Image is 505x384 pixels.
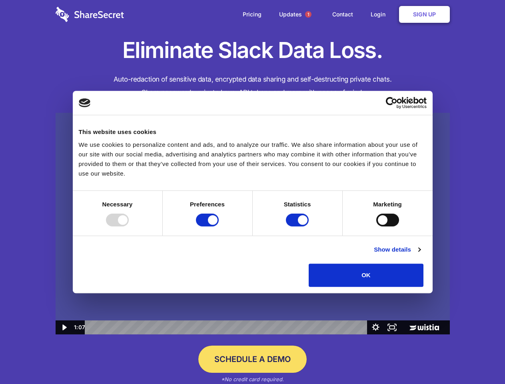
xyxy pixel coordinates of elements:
a: Sign Up [399,6,450,23]
div: This website uses cookies [79,127,427,137]
a: Usercentrics Cookiebot - opens in a new window [357,97,427,109]
a: Wistia Logo -- Learn More [400,320,449,334]
strong: Preferences [190,201,225,208]
em: *No credit card required. [221,376,284,382]
a: Show details [374,245,420,254]
a: Schedule a Demo [198,346,307,373]
strong: Statistics [284,201,311,208]
img: logo-wordmark-white-trans-d4663122ce5f474addd5e946df7df03e33cb6a1c49d2221995e7729f52c070b2.svg [56,7,124,22]
h1: Eliminate Slack Data Loss. [56,36,450,65]
img: logo [79,98,91,107]
button: Show settings menu [367,320,384,334]
a: Login [363,2,397,27]
a: Pricing [235,2,269,27]
button: Fullscreen [384,320,400,334]
strong: Necessary [102,201,133,208]
button: Play Video [56,320,72,334]
h4: Auto-redaction of sensitive data, encrypted data sharing and self-destructing private chats. Shar... [56,73,450,99]
strong: Marketing [373,201,402,208]
span: 1 [305,11,311,18]
a: Contact [324,2,361,27]
div: We use cookies to personalize content and ads, and to analyze our traffic. We also share informat... [79,140,427,178]
img: Sharesecret [56,113,450,335]
button: OK [309,264,423,287]
div: Playbar [91,320,363,334]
